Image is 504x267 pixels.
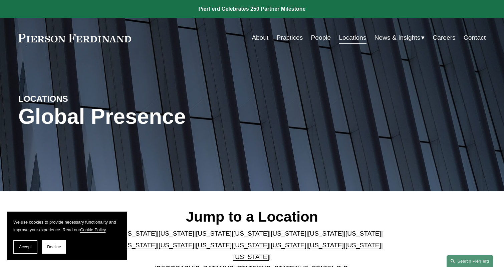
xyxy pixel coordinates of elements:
button: Decline [42,240,66,254]
a: folder dropdown [374,31,425,44]
a: [US_STATE] [159,230,194,237]
a: Practices [276,31,303,44]
a: [US_STATE] [121,230,157,237]
a: [US_STATE] [233,242,269,249]
span: Decline [47,245,61,249]
a: Search this site [447,255,493,267]
span: Accept [19,245,32,249]
a: [US_STATE] [345,242,381,249]
h2: Jump to a Location [116,208,389,225]
a: [US_STATE] [233,230,269,237]
span: News & Insights [374,32,421,44]
a: [US_STATE] [308,242,344,249]
a: [US_STATE] [271,230,306,237]
a: [US_STATE] [159,242,194,249]
a: [US_STATE] [121,242,157,249]
a: [US_STATE] [345,230,381,237]
h4: LOCATIONS [18,93,135,104]
a: Careers [433,31,455,44]
a: [US_STATE] [196,242,232,249]
a: [US_STATE] [196,230,232,237]
a: [US_STATE] [308,230,344,237]
p: We use cookies to provide necessary functionality and improve your experience. Read our . [13,218,120,234]
a: People [311,31,331,44]
a: [US_STATE] [233,253,269,260]
a: Cookie Policy [80,227,106,232]
a: Contact [464,31,486,44]
a: About [252,31,268,44]
h1: Global Presence [18,104,330,129]
a: Locations [339,31,366,44]
section: Cookie banner [7,212,127,260]
a: [US_STATE] [271,242,306,249]
button: Accept [13,240,37,254]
